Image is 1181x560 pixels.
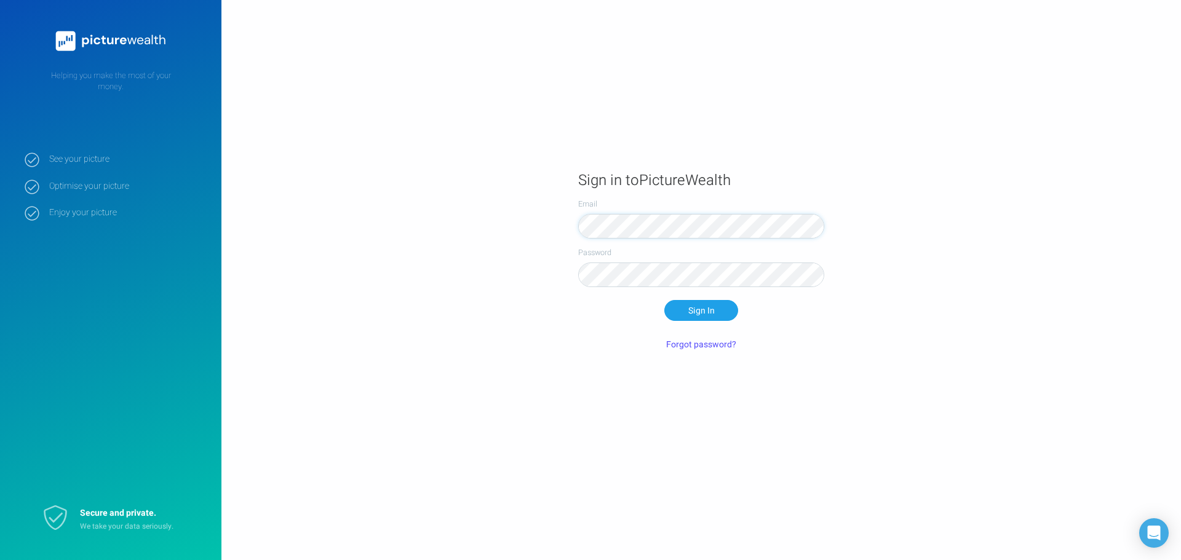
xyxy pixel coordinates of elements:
[25,70,197,92] p: Helping you make the most of your money.
[578,247,824,258] label: Password
[664,300,738,321] button: Sign In
[49,181,203,192] strong: Optimise your picture
[659,334,744,355] button: Forgot password?
[49,207,203,218] strong: Enjoy your picture
[49,154,203,165] strong: See your picture
[578,199,824,210] label: Email
[1139,518,1169,548] div: Open Intercom Messenger
[80,507,156,519] strong: Secure and private.
[578,171,824,190] h1: Sign in to PictureWealth
[80,521,191,532] p: We take your data seriously.
[49,25,172,58] img: PictureWealth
